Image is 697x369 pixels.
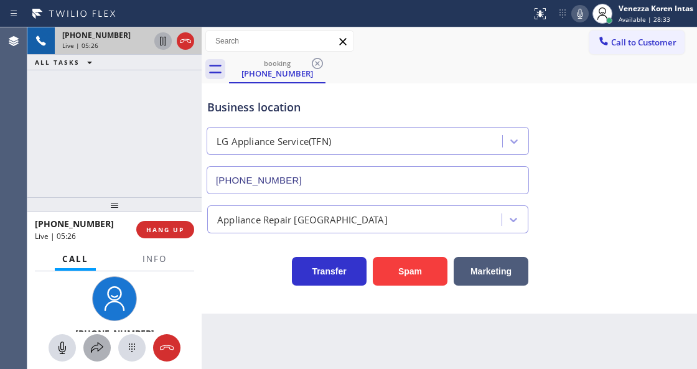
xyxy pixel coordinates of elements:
button: Hang up [153,334,180,362]
div: [PHONE_NUMBER] [230,68,324,79]
button: Mute [49,334,76,362]
span: [PHONE_NUMBER] [35,218,114,230]
button: Info [135,247,174,271]
span: HANG UP [146,225,184,234]
span: Call [62,253,88,264]
span: Live | 05:26 [35,231,76,241]
div: LG Appliance Service(TFN) [217,134,331,149]
button: Transfer [292,257,367,286]
button: Mute [571,5,589,22]
span: ALL TASKS [35,58,80,67]
div: Appliance Repair [GEOGRAPHIC_DATA] [217,212,388,227]
button: Hang up [177,32,194,50]
div: Venezza Koren Intas [619,3,693,14]
input: Search [206,31,353,51]
span: Available | 28:33 [619,15,670,24]
div: Business location [207,99,528,116]
span: Info [143,253,167,264]
button: Open dialpad [118,334,146,362]
div: booking [230,58,324,68]
span: Live | 05:26 [62,41,98,50]
button: Spam [373,257,447,286]
input: Phone Number [207,166,529,194]
button: Call to Customer [589,30,685,54]
button: HANG UP [136,221,194,238]
span: Call to Customer [611,37,676,48]
button: Call [55,247,96,271]
button: ALL TASKS [27,55,105,70]
button: Hold Customer [154,32,172,50]
span: [PHONE_NUMBER] [75,327,154,339]
button: Marketing [454,257,528,286]
div: (248) 459-1980 [230,55,324,82]
span: [PHONE_NUMBER] [62,30,131,40]
button: Open directory [83,334,111,362]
